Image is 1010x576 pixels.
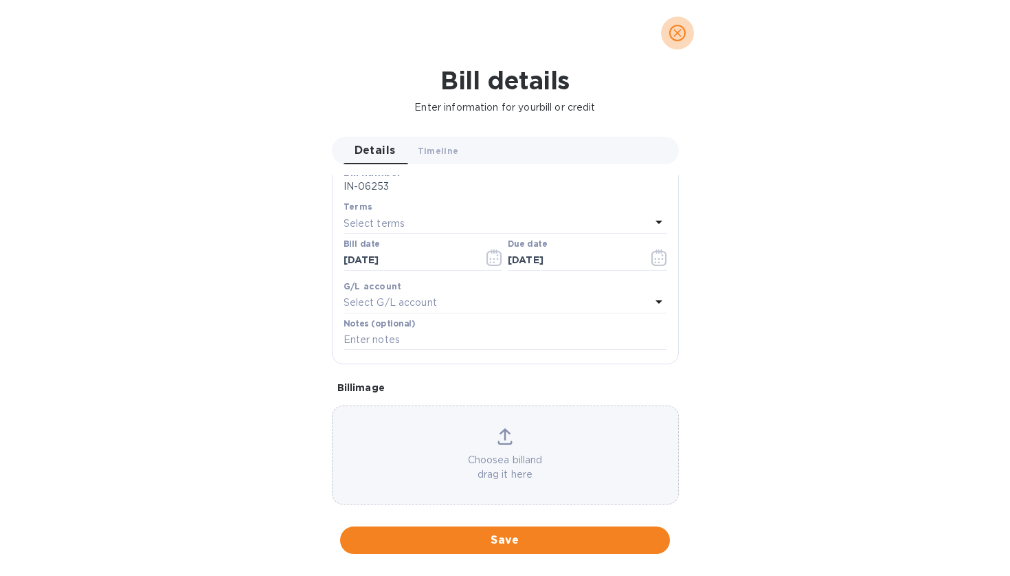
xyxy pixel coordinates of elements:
[344,296,437,310] p: Select G/L account
[508,241,547,249] label: Due date
[344,217,405,231] p: Select terms
[355,141,396,160] span: Details
[344,320,416,328] label: Notes (optional)
[337,381,673,395] p: Bill image
[418,144,459,158] span: Timeline
[333,453,678,482] p: Choose a bill and drag it here
[344,179,667,194] p: IN-06253
[344,201,373,212] b: Terms
[661,16,694,49] button: close
[351,532,659,549] span: Save
[11,66,999,95] h1: Bill details
[11,100,999,115] p: Enter information for your bill or credit
[340,527,670,554] button: Save
[344,250,473,271] input: Select date
[344,241,380,249] label: Bill date
[344,330,667,351] input: Enter notes
[508,250,638,271] input: Due date
[344,281,402,291] b: G/L account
